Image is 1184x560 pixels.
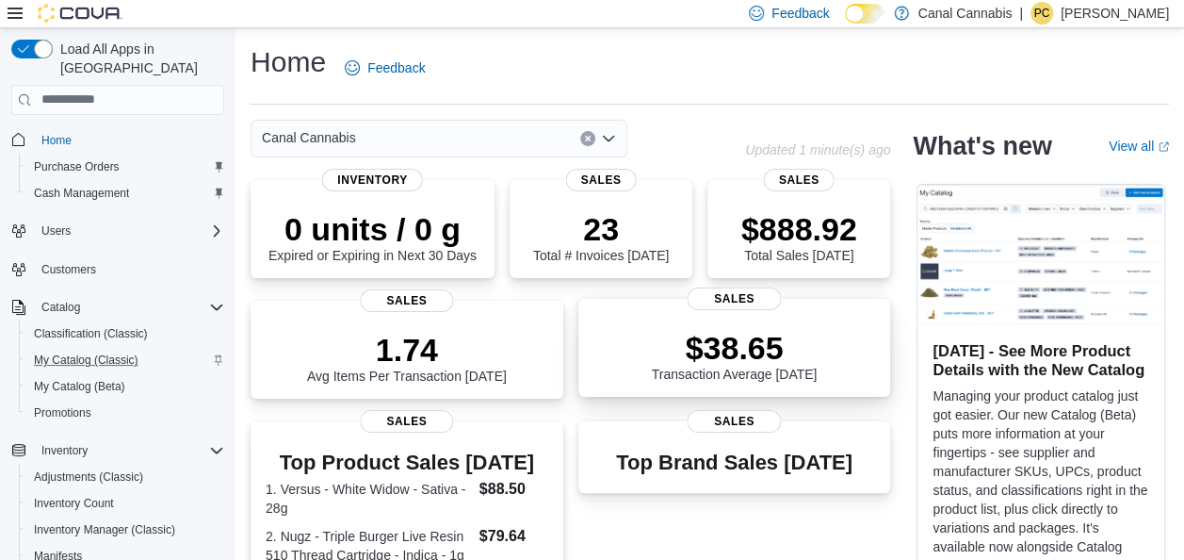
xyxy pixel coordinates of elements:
span: Users [34,220,224,242]
button: Users [34,220,78,242]
span: Sales [360,410,453,433]
span: Inventory [34,439,224,462]
span: Promotions [26,402,224,424]
img: Cova [38,4,122,23]
h1: Home [251,43,326,81]
div: Total # Invoices [DATE] [533,210,669,263]
button: Inventory [34,439,95,462]
button: Home [4,126,232,154]
div: Expired or Expiring in Next 30 Days [268,210,477,263]
span: Purchase Orders [34,159,120,174]
span: My Catalog (Classic) [26,349,224,371]
span: Canal Cannabis [262,126,356,149]
span: Classification (Classic) [26,322,224,345]
button: Promotions [19,400,232,426]
span: Inventory [322,169,423,191]
span: Customers [41,262,96,277]
span: Home [34,128,224,152]
span: My Catalog (Beta) [26,375,224,398]
a: Inventory Manager (Classic) [26,519,183,541]
span: Inventory Manager (Classic) [26,519,224,541]
h2: What's new [913,131,1051,161]
span: Classification (Classic) [34,326,148,341]
h3: [DATE] - See More Product Details with the New Catalog [933,341,1149,379]
svg: External link [1158,141,1169,153]
p: $888.92 [741,210,857,248]
span: Inventory Manager (Classic) [34,522,175,537]
h3: Top Product Sales [DATE] [266,452,548,474]
p: $38.65 [652,329,818,367]
a: View allExternal link [1109,139,1169,154]
button: Inventory Count [19,490,232,517]
button: My Catalog (Beta) [19,373,232,400]
span: Catalog [34,296,224,319]
p: Canal Cannabis [918,2,1013,25]
a: Purchase Orders [26,156,127,178]
span: Load All Apps in [GEOGRAPHIC_DATA] [53,40,224,77]
span: Cash Management [34,186,129,201]
span: Inventory [41,443,88,458]
span: Catalog [41,300,80,315]
a: Feedback [337,49,432,87]
dd: $79.64 [479,525,548,548]
a: Inventory Count [26,492,122,515]
h3: Top Brand Sales [DATE] [616,452,852,474]
button: Catalog [4,294,232,321]
button: Open list of options [601,131,616,146]
span: Cash Management [26,182,224,205]
span: Sales [566,169,637,191]
button: Cash Management [19,180,232,206]
a: Customers [34,258,104,281]
button: Adjustments (Classic) [19,464,232,490]
a: Adjustments (Classic) [26,466,151,488]
div: Transaction Average [DATE] [652,329,818,382]
p: Updated 1 minute(s) ago [745,142,890,157]
p: 0 units / 0 g [268,210,477,248]
p: | [1019,2,1023,25]
a: My Catalog (Classic) [26,349,146,371]
span: Feedback [771,4,829,23]
button: Clear input [580,131,595,146]
dt: 1. Versus - White Widow - Sativa - 28g [266,480,472,518]
p: 23 [533,210,669,248]
span: Inventory Count [26,492,224,515]
button: Catalog [34,296,88,319]
button: My Catalog (Classic) [19,347,232,373]
span: Sales [688,410,781,433]
button: Customers [4,255,232,283]
span: Inventory Count [34,496,114,511]
span: My Catalog (Beta) [34,379,125,394]
span: Adjustments (Classic) [26,466,224,488]
span: PC [1034,2,1050,25]
p: [PERSON_NAME] [1061,2,1169,25]
span: Users [41,223,71,239]
span: Customers [34,257,224,281]
span: Promotions [34,405,91,420]
div: Total Sales [DATE] [741,210,857,263]
p: 1.74 [307,331,507,369]
button: Classification (Classic) [19,321,232,347]
a: Cash Management [26,182,137,205]
span: Purchase Orders [26,156,224,178]
span: My Catalog (Classic) [34,353,138,368]
span: Home [41,133,72,148]
button: Purchase Orders [19,154,232,180]
span: Sales [764,169,835,191]
button: Users [4,218,232,244]
button: Inventory Manager (Classic) [19,517,232,543]
a: Promotions [26,402,99,424]
dd: $88.50 [479,478,548,501]
a: Home [34,129,79,152]
span: Feedback [367,58,425,77]
div: Patrick Ciantar [1030,2,1053,25]
a: My Catalog (Beta) [26,375,133,398]
span: Sales [688,288,781,310]
input: Dark Mode [845,4,884,24]
span: Adjustments (Classic) [34,469,143,485]
a: Classification (Classic) [26,322,155,345]
span: Sales [360,289,453,312]
div: Avg Items Per Transaction [DATE] [307,331,507,384]
button: Inventory [4,437,232,464]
